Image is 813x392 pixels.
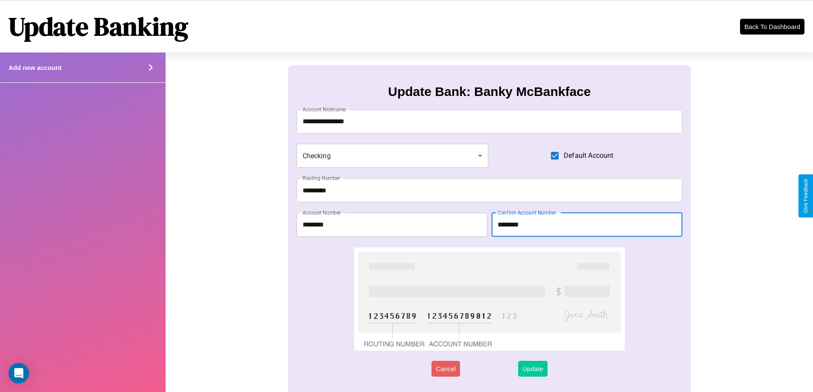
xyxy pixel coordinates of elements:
button: Update [518,361,547,377]
button: Cancel [431,361,460,377]
label: Confirm Account Number [498,209,556,216]
h4: Add new account [9,64,61,71]
img: check [354,247,624,351]
h1: Update Banking [9,9,188,44]
label: Account Number [303,209,341,216]
label: Account Nickname [303,106,346,113]
div: Open Intercom Messenger [9,363,29,383]
span: Default Account [564,151,613,161]
h3: Update Bank: Banky McBankface [388,84,591,99]
label: Routing Number [303,174,340,182]
button: Back To Dashboard [740,19,804,35]
div: Give Feedback [803,179,809,213]
div: Checking [297,144,489,168]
